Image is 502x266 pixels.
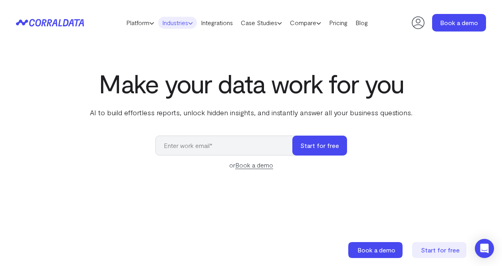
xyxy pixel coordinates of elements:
input: Enter work email* [155,136,300,156]
span: Start for free [421,246,460,254]
div: Open Intercom Messenger [475,239,494,258]
a: Pricing [325,17,351,29]
a: Book a demo [235,161,273,169]
a: Case Studies [237,17,286,29]
a: Compare [286,17,325,29]
h1: Make your data work for you [88,69,414,98]
a: Blog [351,17,372,29]
a: Book a demo [348,242,404,258]
div: or [155,160,347,170]
button: Start for free [292,136,347,156]
span: Book a demo [357,246,395,254]
a: Integrations [197,17,237,29]
a: Book a demo [432,14,486,32]
p: AI to build effortless reports, unlock hidden insights, and instantly answer all your business qu... [88,107,414,118]
a: Platform [122,17,158,29]
a: Start for free [412,242,468,258]
a: Industries [158,17,197,29]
